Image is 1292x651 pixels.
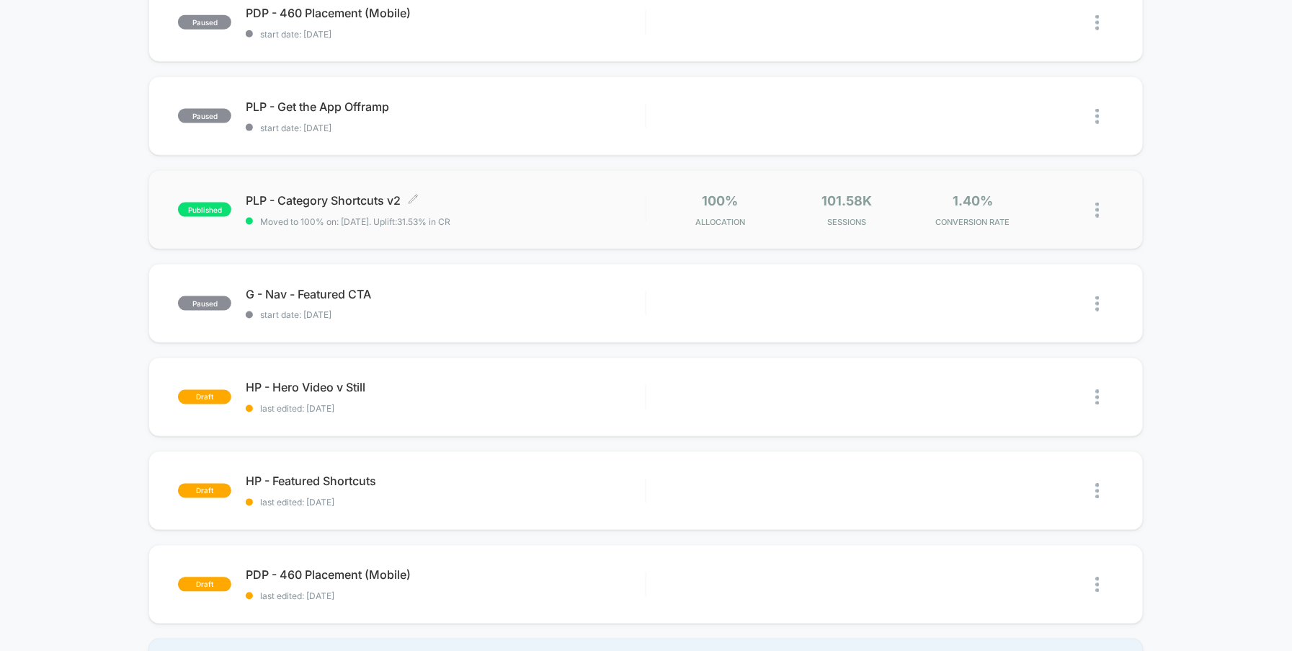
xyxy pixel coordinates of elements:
[246,123,646,133] span: start date: [DATE]
[787,217,906,227] span: Sessions
[178,296,231,311] span: paused
[914,217,1033,227] span: CONVERSION RATE
[1096,203,1100,218] img: close
[246,99,646,114] span: PLP - Get the App Offramp
[1096,296,1100,311] img: close
[246,404,646,415] span: last edited: [DATE]
[246,497,646,508] span: last edited: [DATE]
[246,6,646,20] span: PDP - 460 Placement (Mobile)
[695,217,745,227] span: Allocation
[246,193,646,208] span: PLP - Category Shortcuts v2
[246,29,646,40] span: start date: [DATE]
[178,390,231,404] span: draft
[246,591,646,602] span: last edited: [DATE]
[1096,109,1100,124] img: close
[178,109,231,123] span: paused
[246,568,646,583] span: PDP - 460 Placement (Mobile)
[1096,577,1100,593] img: close
[260,216,450,227] span: Moved to 100% on: [DATE] . Uplift: 31.53% in CR
[1096,390,1100,405] img: close
[1096,484,1100,499] img: close
[246,474,646,489] span: HP - Featured Shortcuts
[246,287,646,301] span: G - Nav - Featured CTA
[821,193,872,208] span: 101.58k
[178,484,231,498] span: draft
[178,15,231,30] span: paused
[1096,15,1100,30] img: close
[953,193,993,208] span: 1.40%
[703,193,739,208] span: 100%
[246,381,646,395] span: HP - Hero Video v Still
[178,203,231,217] span: published
[178,577,231,592] span: draft
[246,310,646,321] span: start date: [DATE]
